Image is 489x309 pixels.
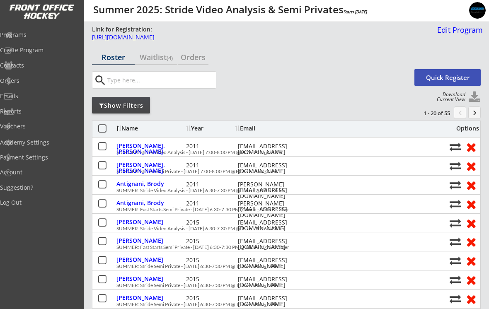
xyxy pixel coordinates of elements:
[463,159,479,172] button: Remove from roster (no refund)
[116,126,184,131] div: Name
[463,217,479,229] button: Remove from roster (no refund)
[463,292,479,305] button: Remove from roster (no refund)
[238,143,312,155] div: [EMAIL_ADDRESS][DOMAIN_NAME]
[116,181,184,187] div: Antignani, Brody
[116,143,184,154] div: [PERSON_NAME], [PERSON_NAME]
[116,226,445,231] div: SUMMER: Stride Video Analysis - [DATE] 6:30-7:30 PM @ Trico - 2016 & Older
[186,200,236,206] div: 2011
[92,34,432,45] a: [URL][DOMAIN_NAME]
[92,34,432,40] div: [URL][DOMAIN_NAME]
[434,26,483,34] div: Edit Program
[116,283,445,288] div: SUMMER: Stride Semi Private - [DATE] 6:30-7:30 PM @ Trico - 2016 & Older
[238,276,312,288] div: [EMAIL_ADDRESS][DOMAIN_NAME]
[434,26,483,41] a: Edit Program
[450,198,461,210] button: Move player
[463,179,479,191] button: Remove from roster (no refund)
[92,101,150,110] div: Show Filters
[92,53,135,61] div: Roster
[450,179,461,191] button: Move player
[116,276,184,282] div: [PERSON_NAME]
[238,220,312,231] div: [EMAIL_ADDRESS][DOMAIN_NAME]
[344,9,367,14] em: Starts [DATE]
[178,53,208,61] div: Orders
[116,302,445,307] div: SUMMER: Stride Semi Private - [DATE] 6:30-7:30 PM @ Trico - 2016 & Older
[238,181,312,199] div: [PERSON_NAME][EMAIL_ADDRESS][DOMAIN_NAME]
[116,200,184,206] div: Antignani, Brody
[186,126,233,131] div: Year
[235,126,305,131] div: Email
[407,109,450,117] div: 1 - 20 of 55
[116,264,445,269] div: SUMMER: Stride Semi Private - [DATE] 6:30-7:30 PM @ Trico - 2016 & Older
[116,295,184,301] div: [PERSON_NAME]
[186,220,236,225] div: 2015
[106,72,216,88] input: Type here...
[468,106,481,119] button: keyboard_arrow_right
[468,91,481,104] button: Click to download full roster. Your browser settings may try to block it, check your security set...
[450,255,461,266] button: Move player
[116,257,184,263] div: [PERSON_NAME]
[186,295,236,301] div: 2015
[238,200,312,218] div: [PERSON_NAME][EMAIL_ADDRESS][DOMAIN_NAME]
[450,141,461,152] button: Move player
[450,293,461,304] button: Move player
[238,162,312,174] div: [EMAIL_ADDRESS][DOMAIN_NAME]
[450,160,461,171] button: Move player
[116,219,184,225] div: [PERSON_NAME]
[238,257,312,269] div: [EMAIL_ADDRESS][DOMAIN_NAME]
[450,126,479,131] div: Options
[238,238,312,250] div: [EMAIL_ADDRESS][DOMAIN_NAME]
[92,25,153,34] div: Link for Registration:
[116,238,184,244] div: [PERSON_NAME]
[450,217,461,229] button: Move player
[433,92,465,102] div: Download Current View
[186,162,236,168] div: 2011
[167,54,173,62] font: (4)
[186,143,236,149] div: 2011
[116,245,445,250] div: SUMMER: Fast Starts Semi Private - [DATE] 6:30-7:30 PM @ Trico - 2016 & Older
[93,74,107,87] button: search
[116,162,184,174] div: [PERSON_NAME], [PERSON_NAME]
[414,69,481,86] button: Quick Register
[186,257,236,263] div: 2015
[186,181,236,187] div: 2011
[454,106,466,119] button: chevron_left
[463,140,479,153] button: Remove from roster (no refund)
[116,207,445,212] div: SUMMER: Fast Starts Semi Private - [DATE] 6:30-7:30 PM @ Trico - 2016 & Older
[463,235,479,248] button: Remove from roster (no refund)
[116,188,445,193] div: SUMMER: Stride Video Analysis - [DATE] 6:30-7:30 PM @ Trico - 2016 & Older
[463,254,479,267] button: Remove from roster (no refund)
[463,273,479,286] button: Remove from roster (no refund)
[186,276,236,282] div: 2015
[450,236,461,247] button: Move player
[135,53,178,61] div: Waitlist
[450,274,461,285] button: Move player
[463,198,479,210] button: Remove from roster (no refund)
[186,238,236,244] div: 2015
[238,295,312,307] div: [EMAIL_ADDRESS][DOMAIN_NAME]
